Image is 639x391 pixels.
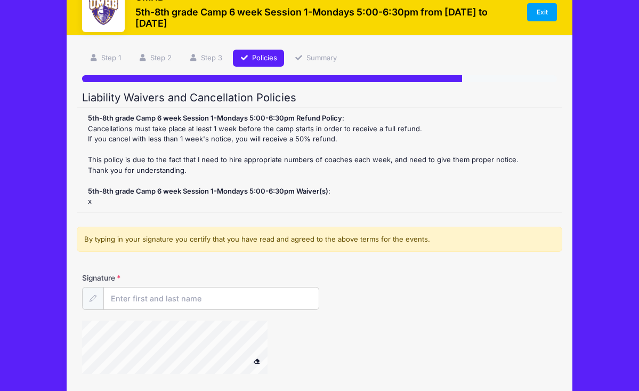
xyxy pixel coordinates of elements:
[88,187,328,195] strong: 5th-8th grade Camp 6 week Session 1-Mondays 5:00-6:30pm Waiver(s)
[182,50,230,67] a: Step 3
[287,50,344,67] a: Summary
[135,6,517,29] h3: 5th-8th grade Camp 6 week Session 1-Mondays 5:00-6:30pm from [DATE] to [DATE]
[82,50,128,67] a: Step 1
[88,114,342,122] strong: 5th-8th grade Camp 6 week Session 1-Mondays 5:00-6:30pm Refund Policy
[83,113,556,207] div: : Cancellations must take place at least 1 week before the camp starts in order to receive a full...
[131,50,179,67] a: Step 2
[82,273,201,283] label: Signature
[527,3,557,21] a: Exit
[77,227,562,252] div: By typing in your signature you certify that you have read and agreed to the above terms for the ...
[103,287,319,310] input: Enter first and last name
[82,91,557,104] h2: Liability Waivers and Cancellation Policies
[233,50,284,67] a: Policies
